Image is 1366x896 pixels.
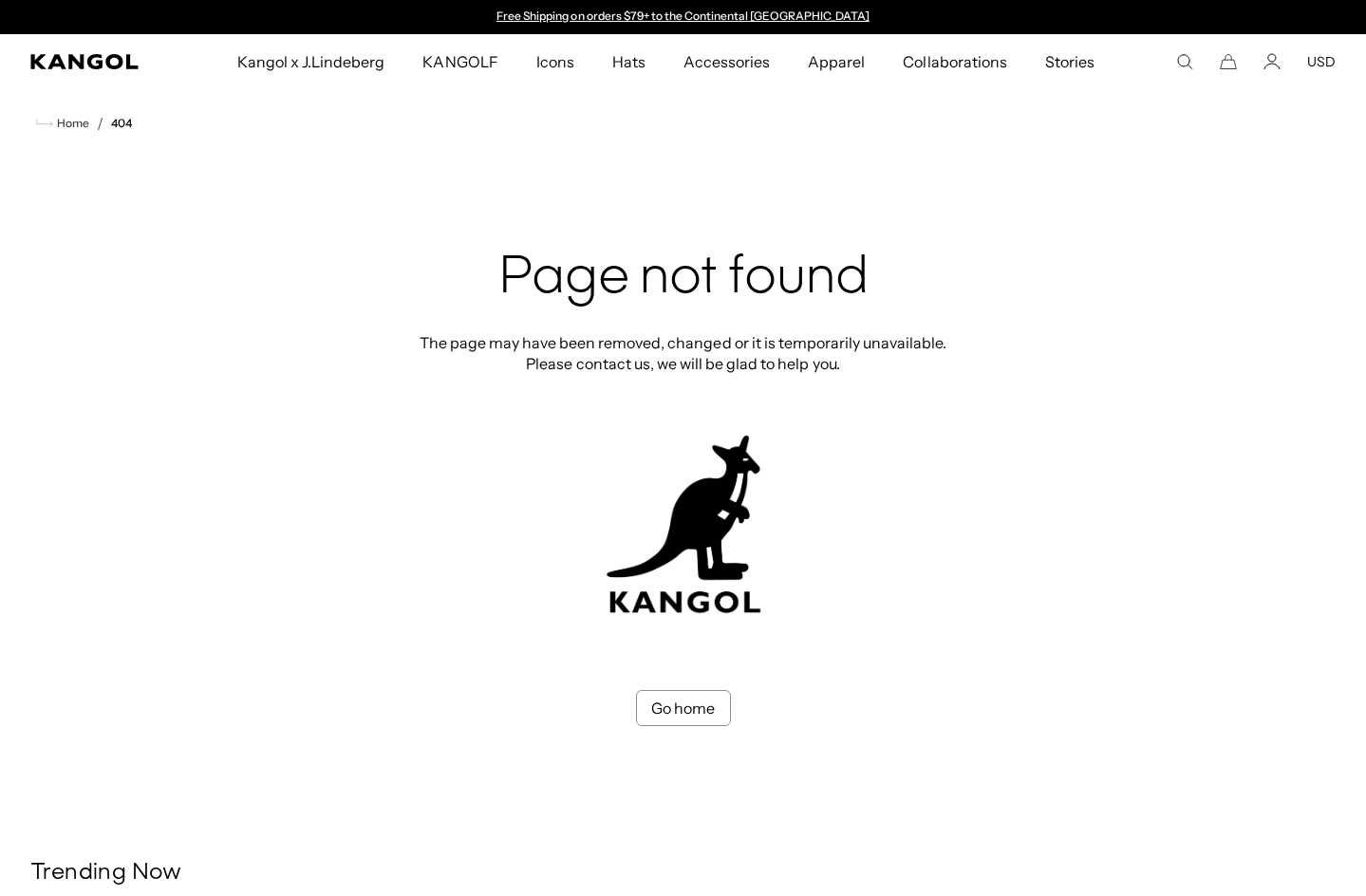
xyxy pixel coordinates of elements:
span: KANGOLF [422,34,497,89]
span: Accessories [683,34,770,89]
span: Hats [612,34,646,89]
a: Accessories [664,34,789,89]
li: / [89,112,103,135]
a: Home [36,115,89,132]
button: Cart [1220,53,1237,70]
summary: Search here [1176,53,1193,70]
a: KANGOLF [403,34,516,89]
span: Stories [1045,34,1095,89]
a: Kangol x J.Lindeberg [218,34,404,89]
a: Account [1263,53,1281,70]
a: Collaborations [884,34,1025,89]
span: Kangol x J.Lindeberg [237,34,385,89]
h3: Trending Now [30,859,1336,887]
img: kangol-404-logo.jpg [603,435,764,614]
a: Kangol [30,54,156,69]
span: Home [53,117,89,130]
span: Apparel [808,34,865,89]
a: Go home [636,690,731,726]
div: 1 of 2 [488,9,879,25]
span: Icons [536,34,574,89]
span: Collaborations [903,34,1006,89]
a: Hats [593,34,664,89]
slideshow-component: Announcement bar [488,9,879,25]
h2: Page not found [414,249,953,309]
p: The page may have been removed, changed or it is temporarily unavailable. Please contact us, we w... [414,332,953,374]
a: Free Shipping on orders $79+ to the Continental [GEOGRAPHIC_DATA] [496,9,870,23]
a: Stories [1026,34,1113,89]
button: USD [1307,53,1336,70]
a: Apparel [789,34,884,89]
div: Announcement [488,9,879,25]
a: Icons [517,34,593,89]
a: 404 [111,117,132,130]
